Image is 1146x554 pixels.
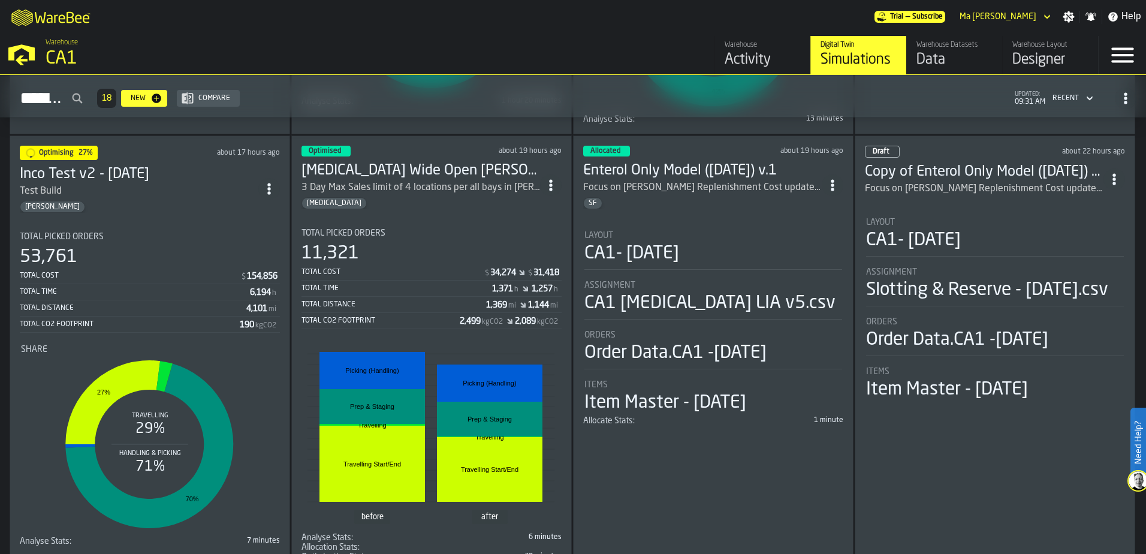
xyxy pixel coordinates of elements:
[272,289,276,297] span: h
[1102,10,1146,24] label: button-toggle-Help
[269,305,276,314] span: mi
[21,345,279,534] div: stat-Share
[866,329,1048,351] div: Order Data.CA1 -[DATE]
[1132,409,1145,476] label: Need Help?
[301,228,562,238] div: Title
[583,416,711,426] div: Title
[20,537,280,546] div: stat-Analyse Stats:
[874,11,945,23] div: Menu Subscription
[584,231,613,240] span: Layout
[738,147,843,155] div: Updated: 9/30/2025, 2:43:23 PM Created: 9/30/2025, 10:37:26 AM
[152,537,280,545] div: 7 minutes
[716,416,843,424] div: 1 minute
[550,302,558,310] span: mi
[584,281,635,290] span: Assignment
[301,533,429,543] div: Title
[865,206,1125,403] section: card-SimulationDashboardCard-draft
[916,41,993,49] div: Warehouse Datasets
[865,162,1103,182] div: Copy of Enterol Only Model (Aug/25) v.1
[865,182,1103,196] div: Focus on EA-EC Replenishment Cost update Only Enterol Aisles and SKUs
[955,10,1053,24] div: DropdownMenuValue-Ma Arzelle Nocete
[1080,11,1102,23] label: button-toggle-Notifications
[301,243,359,264] div: 11,321
[240,320,254,330] div: Stat Value
[960,12,1036,22] div: DropdownMenuValue-Ma Arzelle Nocete
[890,13,903,21] span: Trial
[1012,50,1088,70] div: Designer
[906,36,1002,74] a: link-to-/wh/i/76e2a128-1b54-4d66-80d4-05ae4c277723/data
[584,243,679,264] div: CA1- [DATE]
[247,272,278,281] div: Stat Value
[301,180,540,195] div: 3 Day Max Sales limit of 4 locations per all bays in [PERSON_NAME]
[865,182,1103,196] div: Focus on [PERSON_NAME] Replenishment Cost update Only Enterol Aisles and SKUs
[584,342,767,364] div: Order Data.CA1 -[DATE]
[866,218,1124,227] div: Title
[20,232,104,242] span: Total Picked Orders
[301,284,492,293] div: Total Time
[590,147,620,155] span: Allocated
[46,38,78,47] span: Warehouse
[584,380,842,414] div: stat-Items
[714,36,810,74] a: link-to-/wh/i/76e2a128-1b54-4d66-80d4-05ae4c277723/feed/
[584,380,608,390] span: Items
[866,317,1124,327] div: Title
[725,50,801,70] div: Activity
[865,162,1103,182] h3: Copy of Enterol Only Model ([DATE]) v.1
[583,115,711,124] div: Title
[912,13,943,21] span: Subscribe
[301,228,385,238] span: Total Picked Orders
[177,90,240,107] button: button-Compare
[92,89,121,108] div: ButtonLoadMore-Load More-Prev-First-Last
[865,146,900,158] div: status-0 2
[486,300,507,310] div: Stat Value
[20,537,147,546] div: Title
[532,284,553,294] div: Stat Value
[190,149,280,157] div: Updated: 9/30/2025, 4:15:20 PM Created: 9/30/2025, 3:24:17 PM
[1052,94,1079,103] div: DropdownMenuValue-4
[866,317,1124,356] div: stat-Orders
[20,165,258,184] div: Inco Test v2 - 9.30.25
[583,180,822,195] div: Focus on EA-EC Replenishment Cost update Only Enterol Aisles and SKUs
[554,285,558,294] span: h
[584,392,746,414] div: Item Master - [DATE]
[821,50,897,70] div: Simulations
[866,218,895,227] span: Layout
[20,288,250,296] div: Total Time
[584,281,842,290] div: Title
[20,165,258,184] h3: Inco Test v2 - [DATE]
[490,268,516,278] div: Stat Value
[126,94,150,103] div: New
[255,321,276,330] span: kgCO2
[725,41,801,49] div: Warehouse
[246,304,267,314] div: Stat Value
[301,543,360,552] span: Allocation Stats:
[481,513,499,521] text: after
[301,161,540,180] h3: [MEDICAL_DATA] Wide Open [PERSON_NAME]
[242,273,246,281] span: $
[528,269,532,278] span: $
[583,115,843,124] div: stat-Analyse Stats:
[21,345,279,354] div: Title
[460,317,481,326] div: Stat Value
[20,320,240,329] div: Total CO2 Footprint
[866,230,961,251] div: CA1- [DATE]
[584,330,842,340] div: Title
[194,94,235,103] div: Compare
[1002,36,1098,74] a: link-to-/wh/i/76e2a128-1b54-4d66-80d4-05ae4c277723/designer
[583,416,635,426] span: Allocate Stats:
[20,246,77,268] div: 53,761
[866,367,1124,401] div: stat-Items
[508,302,516,310] span: mi
[21,345,47,354] span: Share
[906,13,910,21] span: —
[20,232,280,333] div: stat-Total Picked Orders
[20,272,240,280] div: Total Cost
[583,161,822,180] h3: Enterol Only Model ([DATE]) v.1
[79,149,93,156] span: 27%
[810,36,906,74] a: link-to-/wh/i/76e2a128-1b54-4d66-80d4-05ae4c277723/simulations
[492,284,513,294] div: Stat Value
